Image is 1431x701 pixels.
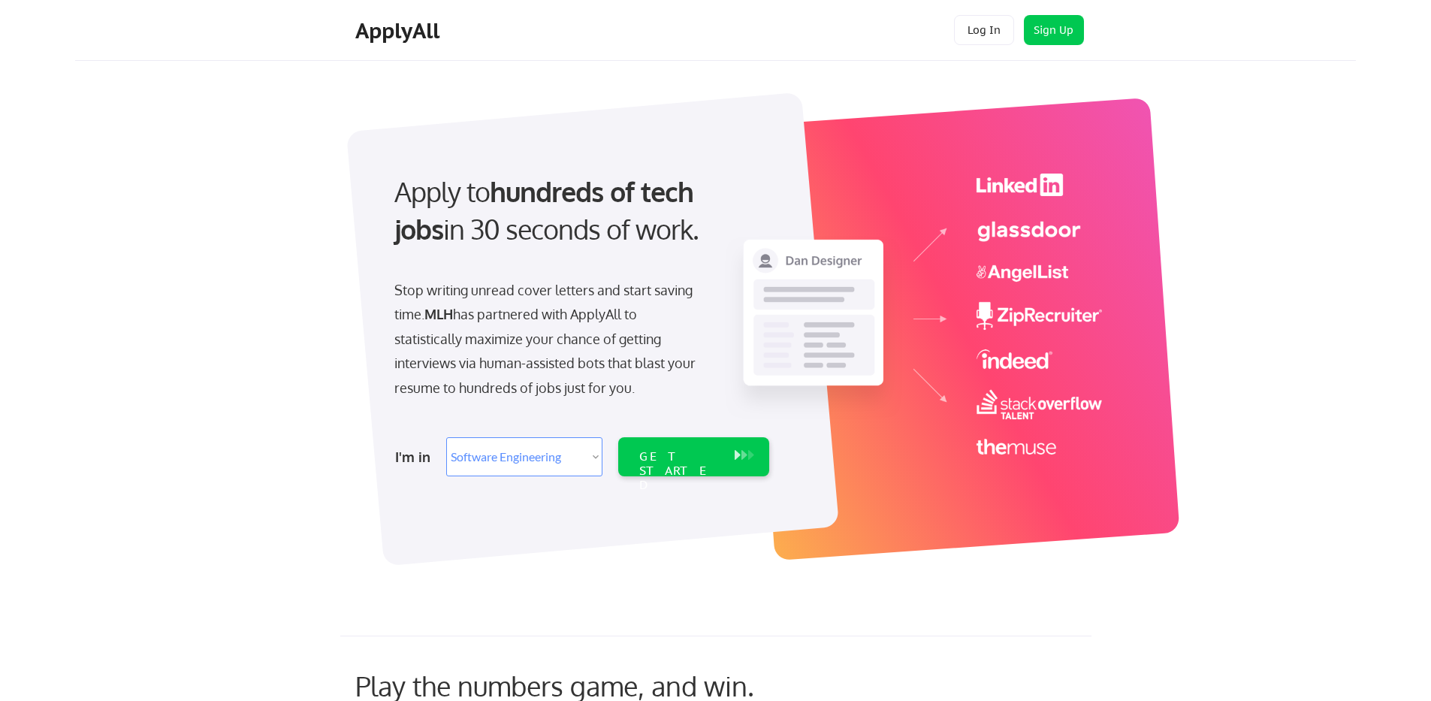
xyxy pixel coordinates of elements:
div: ApplyAll [355,18,444,44]
button: Log In [954,15,1014,45]
div: GET STARTED [639,449,720,493]
strong: MLH [424,306,453,322]
div: I'm in [395,445,437,469]
button: Sign Up [1024,15,1084,45]
div: Stop writing unread cover letters and start saving time. has partnered with ApplyAll to statistic... [394,278,703,400]
strong: hundreds of tech jobs [394,174,700,246]
div: Apply to in 30 seconds of work. [394,173,763,249]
